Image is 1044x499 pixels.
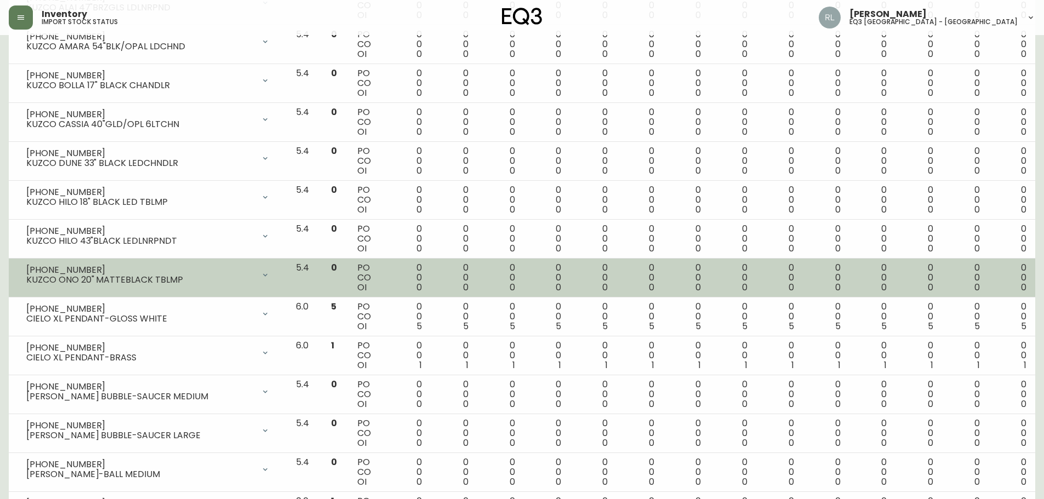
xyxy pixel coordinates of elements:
div: [PHONE_NUMBER] [26,460,254,469]
div: 0 0 [579,146,608,176]
div: 0 0 [393,302,422,331]
div: [PHONE_NUMBER] [26,187,254,197]
span: 0 [695,281,701,294]
span: 0 [881,281,887,294]
div: 0 0 [812,107,841,137]
span: OI [357,125,367,138]
div: 0 0 [440,30,469,59]
span: OI [357,48,367,60]
div: 0 0 [718,107,748,137]
div: 0 0 [951,263,980,292]
span: 0 [463,281,469,294]
span: 0 [556,242,561,255]
span: 0 [649,164,654,177]
td: 5.4 [287,64,322,103]
div: 0 0 [951,68,980,98]
div: 0 0 [672,68,701,98]
div: KUZCO CASSIA 40"GLD/OPL 6LTCHN [26,119,254,129]
div: PO CO [357,68,375,98]
div: 0 0 [486,185,515,215]
span: 0 [789,48,794,60]
div: 0 0 [486,68,515,98]
div: 0 0 [532,30,561,59]
div: 0 0 [951,185,980,215]
span: 0 [1021,281,1026,294]
span: 0 [556,281,561,294]
span: 5 [742,320,748,332]
div: 0 0 [579,224,608,254]
div: PO CO [357,263,375,292]
span: OI [357,203,367,216]
span: 0 [602,242,608,255]
span: 5 [928,320,933,332]
span: 0 [417,125,422,138]
div: 0 0 [812,30,841,59]
div: 0 0 [718,30,748,59]
div: 0 0 [765,263,794,292]
div: 0 0 [440,302,469,331]
div: 0 0 [393,68,422,98]
div: [PHONE_NUMBER]KUZCO ONO 20" MATTEBLACK TBLMP [18,263,278,287]
div: 0 0 [858,224,887,254]
div: 0 0 [440,146,469,176]
span: 0 [695,203,701,216]
div: [PHONE_NUMBER][PERSON_NAME] BUBBLE-SAUCER MEDIUM [18,380,278,404]
div: 0 0 [486,263,515,292]
div: 0 0 [579,30,608,59]
div: [PERSON_NAME] BUBBLE-SAUCER LARGE [26,431,254,440]
span: 0 [928,87,933,99]
div: [PHONE_NUMBER][PERSON_NAME] BUBBLE-SAUCER LARGE [18,418,278,443]
span: 0 [835,203,841,216]
div: [PHONE_NUMBER] [26,226,254,236]
div: 0 0 [904,30,933,59]
div: KUZCO HILO 18" BLACK LED TBLMP [26,197,254,207]
span: 0 [742,203,748,216]
span: 0 [881,125,887,138]
div: KUZCO BOLLA 17" BLACK CHANDLR [26,81,254,90]
div: 0 0 [997,185,1026,215]
div: 0 0 [951,107,980,137]
span: 5 [602,320,608,332]
span: 0 [742,48,748,60]
span: 0 [881,242,887,255]
span: 0 [417,87,422,99]
span: 0 [649,87,654,99]
span: 0 [649,125,654,138]
div: 0 0 [951,224,980,254]
div: 0 0 [997,146,1026,176]
div: 0 0 [858,263,887,292]
div: 0 0 [393,107,422,137]
span: 0 [1021,242,1026,255]
span: 0 [974,281,980,294]
span: [PERSON_NAME] [849,10,927,19]
span: 0 [881,164,887,177]
div: 0 0 [532,107,561,137]
div: [PHONE_NUMBER]KUZCO BOLLA 17" BLACK CHANDLR [18,68,278,93]
div: 0 0 [579,107,608,137]
div: 0 0 [765,30,794,59]
div: [PHONE_NUMBER] [26,304,254,314]
div: 0 0 [718,302,748,331]
span: 0 [835,281,841,294]
span: 0 [1021,203,1026,216]
span: 0 [835,164,841,177]
span: 0 [789,164,794,177]
span: 0 [742,125,748,138]
span: 5 [1021,320,1026,332]
span: 0 [835,48,841,60]
div: 0 0 [486,302,515,331]
span: 0 [1021,87,1026,99]
span: 0 [789,242,794,255]
span: 5 [974,320,980,332]
div: 0 0 [532,263,561,292]
span: 0 [649,281,654,294]
td: 5.4 [287,25,322,64]
div: 0 0 [812,146,841,176]
span: 0 [1021,48,1026,60]
span: 0 [695,242,701,255]
div: [PHONE_NUMBER] [26,343,254,353]
span: 0 [417,48,422,60]
div: 0 0 [486,146,515,176]
span: 0 [928,125,933,138]
td: 5.4 [287,181,322,220]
